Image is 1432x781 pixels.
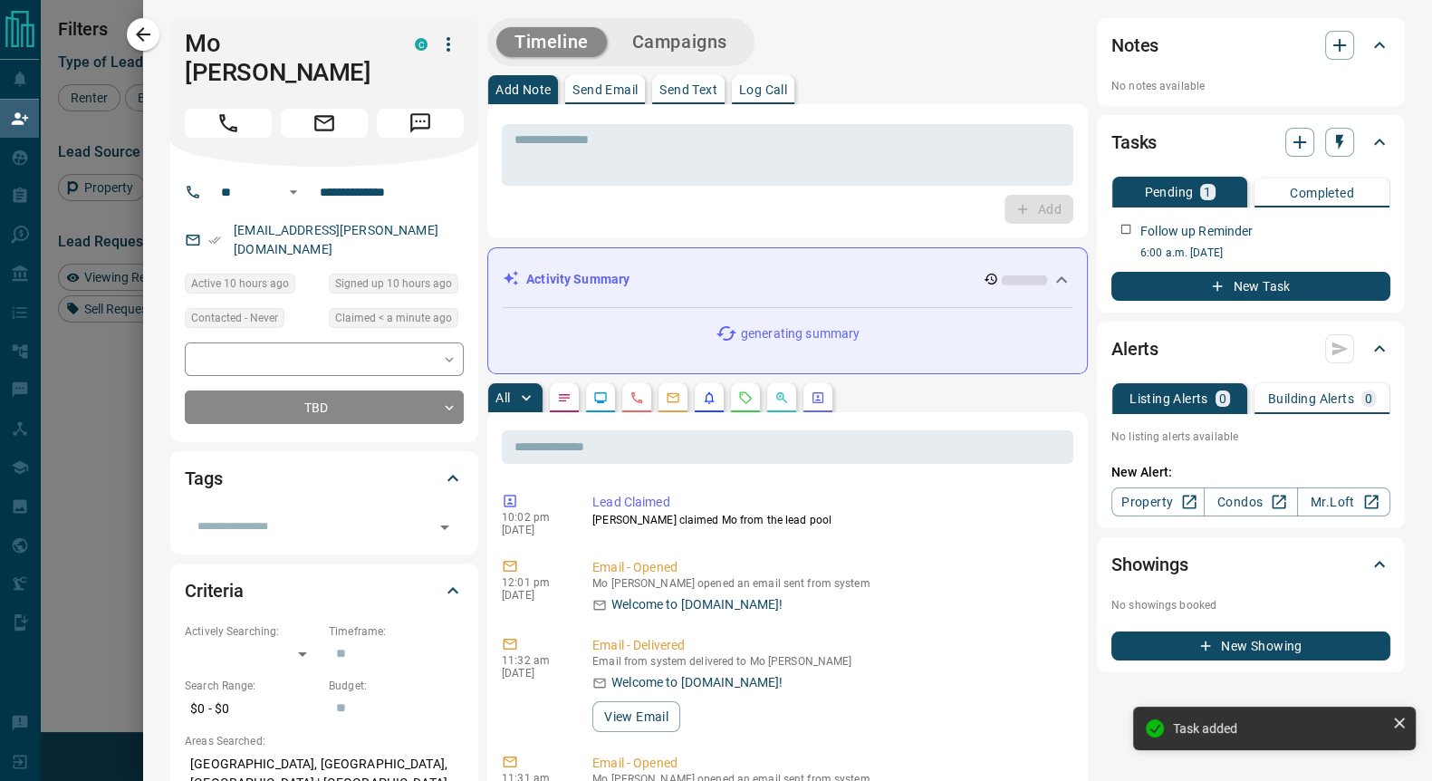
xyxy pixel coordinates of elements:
[185,464,222,493] h2: Tags
[593,390,608,405] svg: Lead Browsing Activity
[1111,78,1390,94] p: No notes available
[1111,121,1390,164] div: Tasks
[495,83,551,96] p: Add Note
[592,512,1066,528] p: [PERSON_NAME] claimed Mo from the lead pool
[1290,187,1354,199] p: Completed
[1144,186,1193,198] p: Pending
[1111,550,1188,579] h2: Showings
[1129,392,1208,405] p: Listing Alerts
[1111,327,1390,371] div: Alerts
[666,390,680,405] svg: Emails
[185,733,464,749] p: Areas Searched:
[1268,392,1354,405] p: Building Alerts
[329,678,464,694] p: Budget:
[234,223,438,256] a: [EMAIL_ADDRESS][PERSON_NAME][DOMAIN_NAME]
[502,589,565,602] p: [DATE]
[502,667,565,680] p: [DATE]
[1173,721,1385,736] div: Task added
[185,457,464,500] div: Tags
[592,577,1066,590] p: Mo [PERSON_NAME] opened an email sent from system
[1111,487,1205,516] a: Property
[496,27,607,57] button: Timeline
[185,694,320,724] p: $0 - $0
[630,390,644,405] svg: Calls
[185,623,320,640] p: Actively Searching:
[702,390,716,405] svg: Listing Alerts
[335,275,452,293] span: Signed up 10 hours ago
[415,38,428,51] div: condos.ca
[1219,392,1226,405] p: 0
[495,391,510,404] p: All
[208,234,221,246] svg: Email Verified
[1111,543,1390,586] div: Showings
[1111,334,1158,363] h2: Alerts
[774,390,789,405] svg: Opportunities
[741,324,860,343] p: generating summary
[738,390,753,405] svg: Requests
[614,27,745,57] button: Campaigns
[592,558,1066,577] p: Email - Opened
[185,678,320,694] p: Search Range:
[611,595,783,614] p: Welcome to [DOMAIN_NAME]!
[739,83,787,96] p: Log Call
[503,263,1072,296] div: Activity Summary
[1204,487,1297,516] a: Condos
[557,390,572,405] svg: Notes
[432,515,457,540] button: Open
[1111,429,1390,445] p: No listing alerts available
[329,274,464,299] div: Tue Oct 14 2025
[1111,597,1390,613] p: No showings booked
[592,493,1066,512] p: Lead Claimed
[191,309,278,327] span: Contacted - Never
[502,654,565,667] p: 11:32 am
[377,109,464,138] span: Message
[572,83,638,96] p: Send Email
[592,655,1066,668] p: Email from system delivered to Mo [PERSON_NAME]
[611,673,783,692] p: Welcome to [DOMAIN_NAME]!
[659,83,717,96] p: Send Text
[502,576,565,589] p: 12:01 pm
[185,569,464,612] div: Criteria
[185,576,244,605] h2: Criteria
[1297,487,1390,516] a: Mr.Loft
[811,390,825,405] svg: Agent Actions
[185,29,388,87] h1: Mo [PERSON_NAME]
[335,309,452,327] span: Claimed < a minute ago
[592,754,1066,773] p: Email - Opened
[283,181,304,203] button: Open
[191,275,289,293] span: Active 10 hours ago
[1111,632,1390,660] button: New Showing
[592,701,680,732] button: View Email
[502,511,565,524] p: 10:02 pm
[1140,222,1253,241] p: Follow up Reminder
[526,270,630,289] p: Activity Summary
[1365,392,1372,405] p: 0
[592,636,1066,655] p: Email - Delivered
[1111,272,1390,301] button: New Task
[1111,463,1390,482] p: New Alert:
[185,274,320,299] div: Tue Oct 14 2025
[1140,245,1390,261] p: 6:00 a.m. [DATE]
[281,109,368,138] span: Email
[1111,31,1158,60] h2: Notes
[1111,24,1390,67] div: Notes
[185,109,272,138] span: Call
[502,524,565,536] p: [DATE]
[185,390,464,424] div: TBD
[329,623,464,640] p: Timeframe:
[329,308,464,333] div: Tue Oct 14 2025
[1111,128,1157,157] h2: Tasks
[1204,186,1211,198] p: 1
